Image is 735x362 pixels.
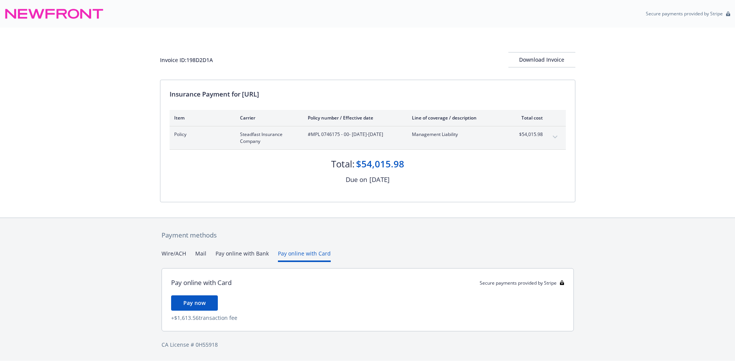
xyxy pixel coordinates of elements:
[646,10,723,17] p: Secure payments provided by Stripe
[508,52,575,67] button: Download Invoice
[240,131,296,145] span: Steadfast Insurance Company
[216,249,269,262] button: Pay online with Bank
[174,131,228,138] span: Policy
[183,299,206,306] span: Pay now
[162,230,574,240] div: Payment methods
[160,56,213,64] div: Invoice ID: 198D2D1A
[308,115,400,121] div: Policy number / Effective date
[162,249,186,262] button: Wire/ACH
[195,249,206,262] button: Mail
[171,295,218,311] button: Pay now
[514,131,543,138] span: $54,015.98
[278,249,331,262] button: Pay online with Card
[308,131,400,138] span: #MPL 0746175 - 00 - [DATE]-[DATE]
[331,157,354,170] div: Total:
[356,157,404,170] div: $54,015.98
[480,280,564,286] div: Secure payments provided by Stripe
[170,126,566,149] div: PolicySteadfast Insurance Company#MPL 0746175 - 00- [DATE]-[DATE]Management Liability$54,015.98ex...
[240,115,296,121] div: Carrier
[549,131,561,143] button: expand content
[162,341,574,349] div: CA License # 0H55918
[170,89,566,99] div: Insurance Payment for [URL]
[412,131,502,138] span: Management Liability
[174,115,228,121] div: Item
[514,115,543,121] div: Total cost
[369,175,390,185] div: [DATE]
[171,278,232,288] div: Pay online with Card
[171,314,564,322] div: + $1,613.56 transaction fee
[412,115,502,121] div: Line of coverage / description
[346,175,367,185] div: Due on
